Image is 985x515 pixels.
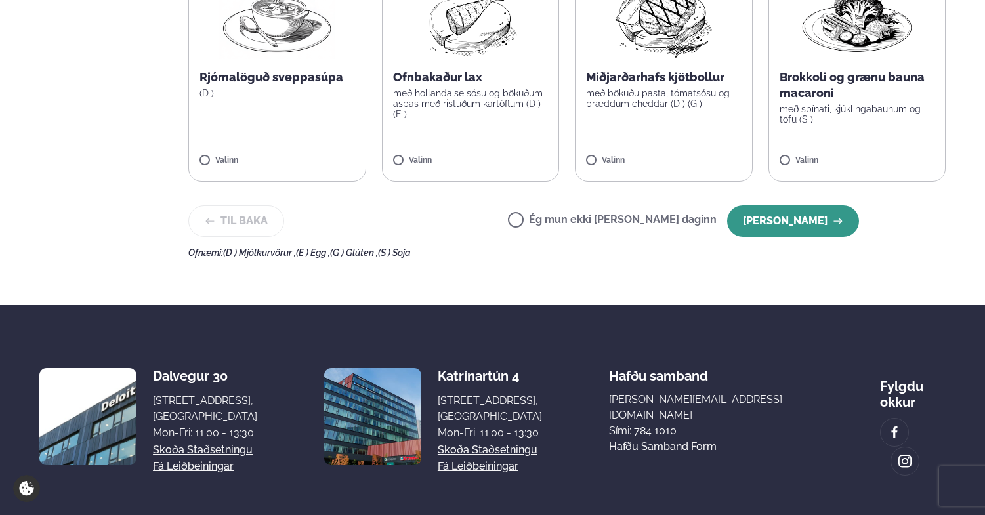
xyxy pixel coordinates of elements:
button: [PERSON_NAME] [727,205,859,237]
a: Hafðu samband form [609,439,717,455]
img: image alt [39,368,136,465]
a: Skoða staðsetningu [153,442,253,458]
div: Dalvegur 30 [153,368,257,384]
a: image alt [891,447,919,475]
div: Katrínartún 4 [438,368,542,384]
div: Mon-Fri: 11:00 - 13:30 [438,425,542,441]
p: Brokkoli og grænu bauna macaroni [780,70,935,101]
p: með spínati, kjúklingabaunum og tofu (S ) [780,104,935,125]
span: (S ) Soja [378,247,411,258]
p: Miðjarðarhafs kjötbollur [586,70,742,85]
span: (D ) Mjólkurvörur , [223,247,296,258]
div: Fylgdu okkur [880,368,946,410]
span: (G ) Glúten , [330,247,378,258]
div: [STREET_ADDRESS], [GEOGRAPHIC_DATA] [153,393,257,424]
span: Hafðu samband [609,358,708,384]
a: Cookie settings [13,475,40,502]
a: Fá leiðbeiningar [153,459,234,474]
div: Mon-Fri: 11:00 - 13:30 [153,425,257,441]
a: [PERSON_NAME][EMAIL_ADDRESS][DOMAIN_NAME] [609,392,814,423]
div: Ofnæmi: [188,247,946,258]
p: með hollandaise sósu og bökuðum aspas með ristuðum kartöflum (D ) (E ) [393,88,549,119]
a: image alt [881,419,908,446]
p: með bökuðu pasta, tómatsósu og bræddum cheddar (D ) (G ) [586,88,742,109]
p: Sími: 784 1010 [609,423,814,439]
a: Fá leiðbeiningar [438,459,518,474]
button: Til baka [188,205,284,237]
div: [STREET_ADDRESS], [GEOGRAPHIC_DATA] [438,393,542,424]
img: image alt [887,425,902,440]
p: Rjómalöguð sveppasúpa [199,70,355,85]
span: (E ) Egg , [296,247,330,258]
img: image alt [324,368,421,465]
p: (D ) [199,88,355,98]
p: Ofnbakaður lax [393,70,549,85]
a: Skoða staðsetningu [438,442,537,458]
img: image alt [898,454,912,469]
